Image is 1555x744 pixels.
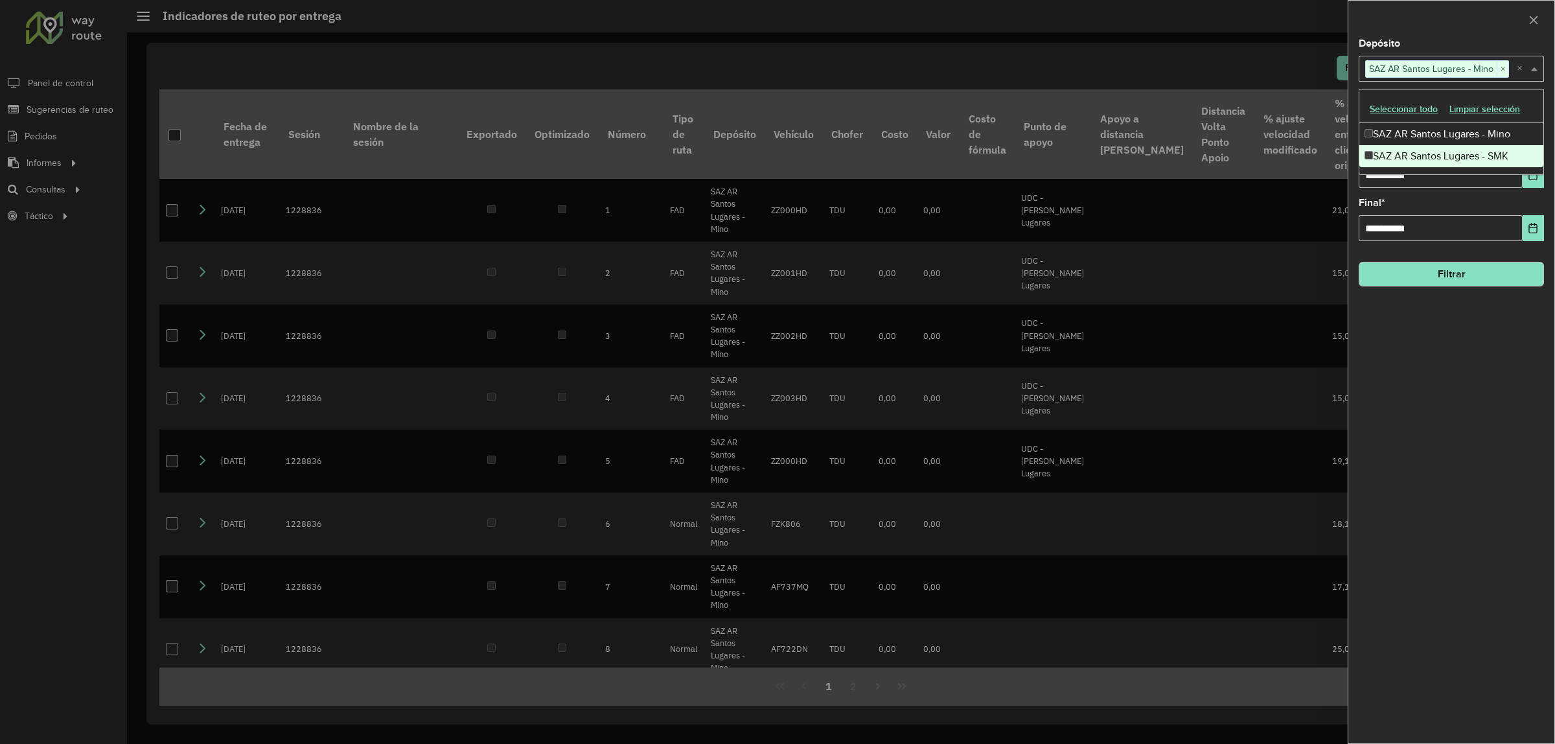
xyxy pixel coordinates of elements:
span: × [1497,62,1508,77]
button: Seleccionar todo [1364,99,1444,119]
span: Clear all [1517,61,1528,76]
label: Depósito [1359,36,1400,51]
button: Choose Date [1523,215,1544,241]
span: SAZ AR Santos Lugares - Mino [1366,61,1497,76]
ng-dropdown-panel: Options list [1359,89,1544,175]
button: Limpiar selección [1444,99,1526,119]
button: Choose Date [1523,162,1544,188]
label: Final [1359,195,1385,211]
div: SAZ AR Santos Lugares - Mino [1359,123,1543,145]
button: Filtrar [1359,262,1544,286]
div: SAZ AR Santos Lugares - SMK [1359,145,1543,167]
